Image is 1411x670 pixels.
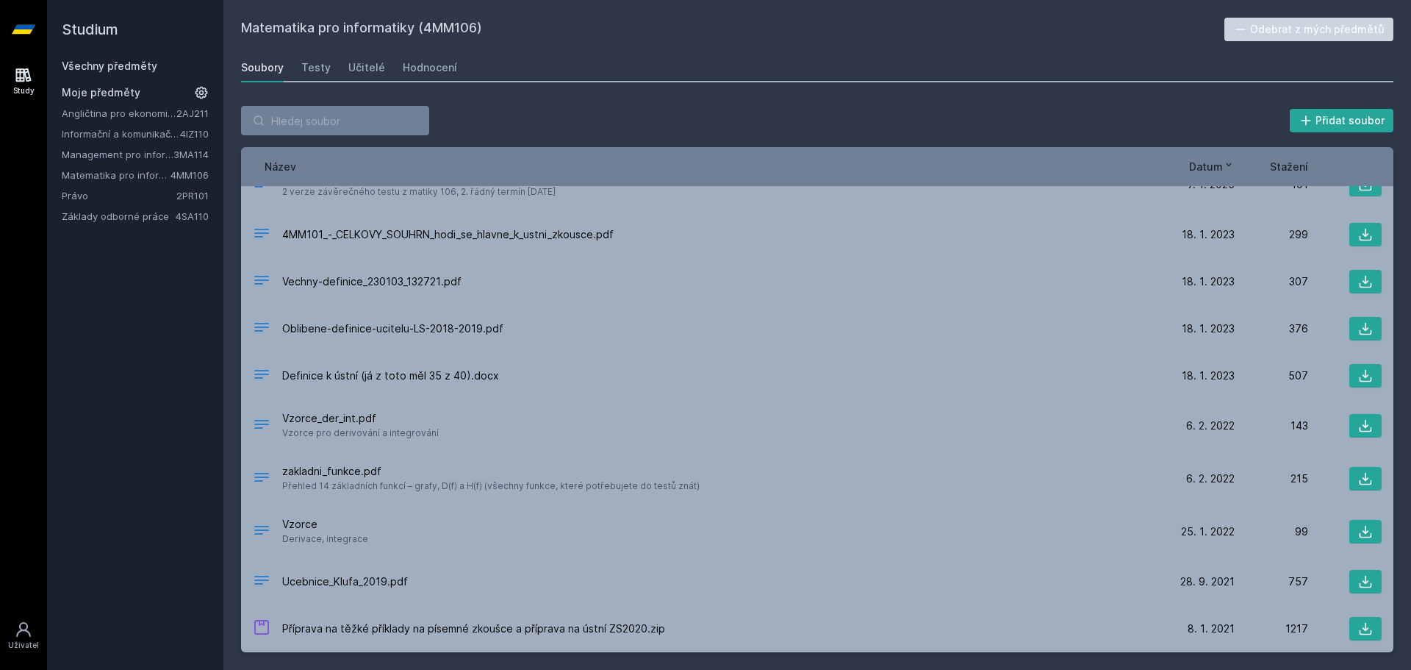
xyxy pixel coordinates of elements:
span: Oblibene-definice-ucitelu-LS-2018-2019.pdf [282,321,503,336]
a: 4IZ110 [180,128,209,140]
span: zakladni_funkce.pdf [282,464,700,479]
div: .PDF [253,521,270,543]
span: 2 verze závěrečného testu z matiky 106, 2. řádný termín [DATE] [282,185,556,199]
span: Definice k ústní (já z toto měl 35 z 40).docx [282,368,499,383]
div: 376 [1235,321,1308,336]
a: 3MA114 [173,149,209,160]
div: 299 [1235,227,1308,242]
span: 18. 1. 2023 [1182,227,1235,242]
a: 4MM106 [170,169,209,181]
div: DOCX [253,366,270,387]
a: Management pro informatiky a statistiky [62,147,173,162]
a: Angličtina pro ekonomická studia 1 (B2/C1) [62,106,176,121]
a: Soubory [241,53,284,82]
input: Hledej soubor [241,106,429,135]
div: Uživatel [8,640,39,651]
span: Vzorce_der_int.pdf [282,411,439,426]
div: Study [13,85,35,96]
span: Přehled 14 základních funkcí – grafy, D(f) a H(f) (všechny funkce, které potřebujete do testů znát) [282,479,700,493]
span: Moje předměty [62,85,140,100]
div: PDF [253,271,270,293]
a: Study [3,59,44,104]
div: Hodnocení [403,60,457,75]
div: PDF [253,416,270,437]
a: Učitelé [348,53,385,82]
div: 99 [1235,524,1308,539]
div: Testy [301,60,331,75]
span: Příprava na těžké příklady na písemné zkoušce a příprava na ústní ZS2020.zip [282,621,665,636]
h2: Matematika pro informatiky (4MM106) [241,18,1224,41]
button: Stažení [1270,159,1308,174]
span: 6. 2. 2022 [1186,418,1235,433]
a: Uživatel [3,613,44,658]
a: Právo [62,188,176,203]
div: PDF [253,224,270,246]
span: Datum [1189,159,1223,174]
div: PDF [253,318,270,340]
div: PDF [253,571,270,593]
button: Datum [1189,159,1235,174]
span: 6. 2. 2022 [1186,471,1235,486]
span: 28. 9. 2021 [1180,574,1235,589]
a: Matematika pro informatiky [62,168,170,182]
div: 1217 [1235,621,1308,636]
div: Učitelé [348,60,385,75]
span: 18. 1. 2023 [1182,368,1235,383]
span: Vzorce [282,517,368,532]
span: Vzorce pro derivování a integrování [282,426,439,441]
a: Testy [301,53,331,82]
a: Informační a komunikační technologie [62,126,180,141]
div: Soubory [241,60,284,75]
div: 507 [1235,368,1308,383]
span: 8. 1. 2021 [1188,621,1235,636]
div: ZIP [253,619,270,640]
a: 2AJ211 [176,107,209,119]
div: 307 [1235,274,1308,289]
a: 4SA110 [176,210,209,222]
span: 25. 1. 2022 [1181,524,1235,539]
a: Všechny předměty [62,60,157,72]
span: Derivace, integrace [282,532,368,546]
span: 4MM101_-_CELKOVY_SOUHRN_hodi_se_hlavne_k_ustni_zkousce.pdf [282,227,614,242]
button: Název [265,159,296,174]
div: 215 [1235,471,1308,486]
span: 18. 1. 2023 [1182,321,1235,336]
div: 143 [1235,418,1308,433]
a: 2PR101 [176,190,209,202]
a: Základy odborné práce [62,209,176,224]
span: Ucebnice_Klufa_2019.pdf [282,574,408,589]
span: 18. 1. 2023 [1182,274,1235,289]
a: Hodnocení [403,53,457,82]
div: 757 [1235,574,1308,589]
button: Přidat soubor [1290,109,1394,132]
span: Vechny-definice_230103_132721.pdf [282,274,462,289]
div: PDF [253,468,270,490]
button: Odebrat z mých předmětů [1224,18,1394,41]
